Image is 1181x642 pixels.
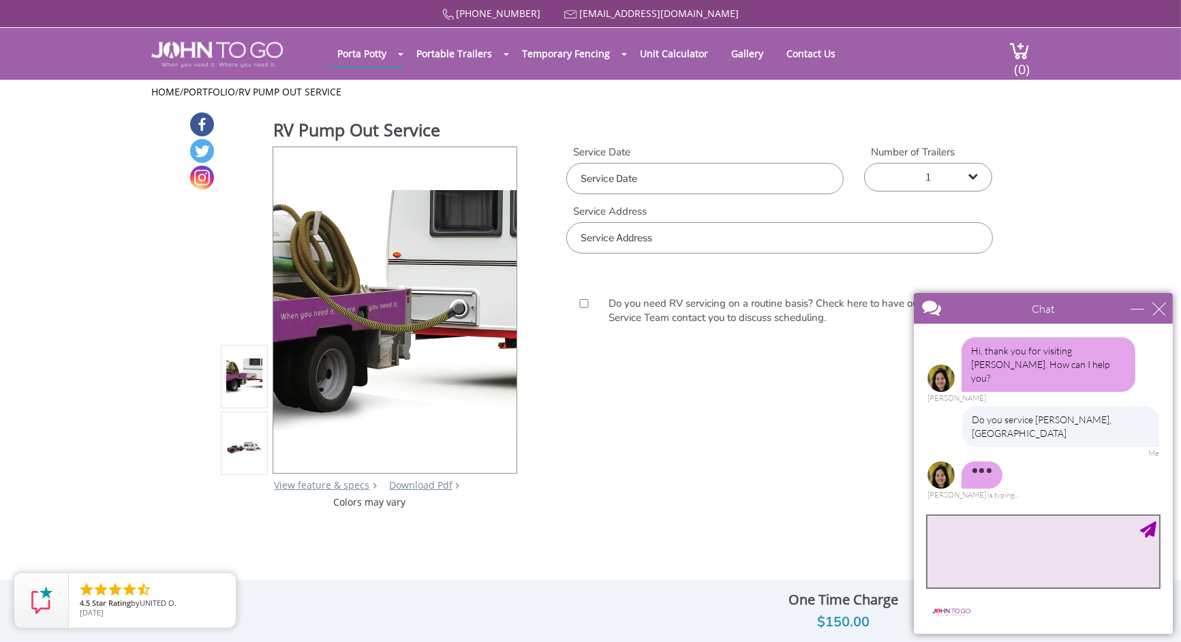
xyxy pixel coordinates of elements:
[121,581,138,598] li: 
[566,222,992,254] input: Service Address
[80,607,104,617] span: [DATE]
[93,581,109,598] li: 
[512,40,620,67] a: Temporary Fencing
[327,40,397,67] a: Porta Potty
[226,358,263,395] img: Product
[239,85,341,98] a: RV Pump Out Service
[273,190,517,430] img: Product
[80,598,90,608] span: 4.5
[580,7,739,20] a: [EMAIL_ADDRESS][DOMAIN_NAME]
[140,598,177,608] span: UNITED O.
[190,139,214,163] a: Twitter
[455,483,459,489] img: chevron.png
[78,581,95,598] li: 
[906,285,1181,642] iframe: Live Chat Box
[80,599,225,609] span: by
[183,85,235,98] a: Portfolio
[694,611,992,633] div: $150.00
[273,118,519,145] h1: RV Pump Out Service
[566,163,844,194] input: Service Date
[566,204,992,219] label: Service Address
[442,9,454,20] img: Call
[151,42,283,67] img: JOHN to go
[389,478,453,491] a: Download Pdf
[226,440,263,454] img: Product
[864,145,992,159] label: Number of Trailers
[107,581,123,598] li: 
[275,478,370,491] a: View feature & specs
[190,112,214,136] a: Facebook
[1013,49,1030,78] span: (0)
[721,40,773,67] a: Gallery
[92,598,131,608] span: Star Rating
[136,581,152,598] li: 
[151,85,1030,99] ul: / /
[776,40,846,67] a: Contact Us
[564,10,577,19] img: Mail
[221,495,519,509] div: Colors may vary
[694,588,992,611] div: One Time Charge
[566,145,844,159] label: Service Date
[28,587,55,614] img: Review Rating
[602,296,982,326] label: Do you need RV servicing on a routine basis? Check here to have our Customer Service Team contact...
[151,85,180,98] a: Home
[1009,42,1030,60] img: cart a
[373,483,377,489] img: right arrow icon
[406,40,502,67] a: Portable Trailers
[190,166,214,189] a: Instagram
[630,40,718,67] a: Unit Calculator
[457,7,541,20] a: [PHONE_NUMBER]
